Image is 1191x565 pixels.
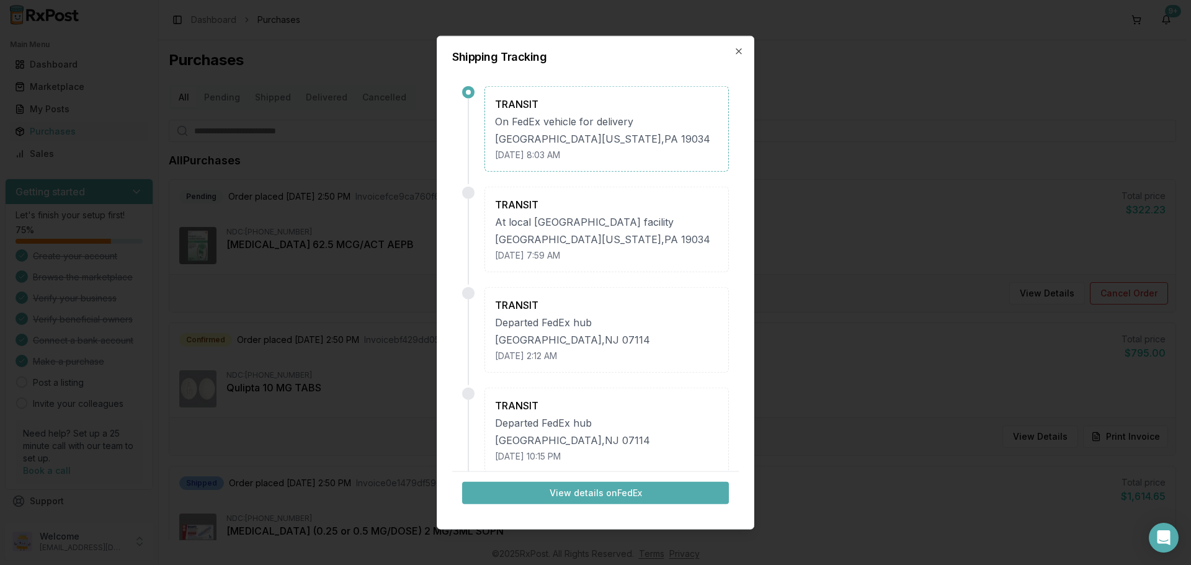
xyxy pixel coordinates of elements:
div: [DATE] 8:03 AM [495,148,718,161]
div: Departed FedEx hub [495,314,718,329]
div: Departed FedEx hub [495,415,718,430]
div: TRANSIT [495,96,718,111]
h2: Shipping Tracking [452,51,739,62]
div: On FedEx vehicle for delivery [495,113,718,128]
div: TRANSIT [495,398,718,412]
div: TRANSIT [495,297,718,312]
div: [GEOGRAPHIC_DATA] , NJ 07114 [495,432,718,447]
div: TRANSIT [495,197,718,211]
div: [GEOGRAPHIC_DATA][US_STATE] , PA 19034 [495,131,718,146]
div: [DATE] 10:15 PM [495,450,718,462]
div: [GEOGRAPHIC_DATA] , NJ 07114 [495,332,718,347]
button: View details onFedEx [462,482,729,504]
div: [DATE] 2:12 AM [495,349,718,362]
div: [GEOGRAPHIC_DATA][US_STATE] , PA 19034 [495,231,718,246]
div: [DATE] 7:59 AM [495,249,718,261]
div: At local [GEOGRAPHIC_DATA] facility [495,214,718,229]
